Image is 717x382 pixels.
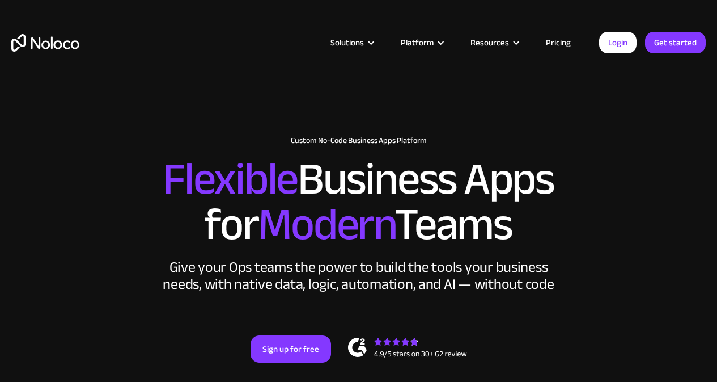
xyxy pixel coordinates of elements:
a: Get started [645,32,706,53]
a: Login [599,32,637,53]
div: Solutions [330,35,364,50]
a: Sign up for free [251,335,331,363]
span: Modern [258,182,394,267]
div: Solutions [316,35,387,50]
h2: Business Apps for Teams [11,157,706,247]
span: Flexible [163,137,298,221]
a: home [11,34,79,52]
div: Platform [387,35,456,50]
a: Pricing [532,35,585,50]
div: Resources [470,35,509,50]
div: Resources [456,35,532,50]
h1: Custom No-Code Business Apps Platform [11,136,706,145]
div: Platform [401,35,434,50]
div: Give your Ops teams the power to build the tools your business needs, with native data, logic, au... [160,259,557,293]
